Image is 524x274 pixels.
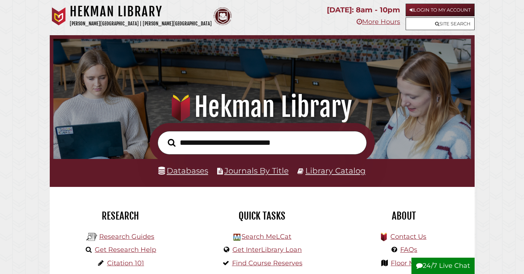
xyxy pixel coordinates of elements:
img: Calvin University [50,7,68,25]
a: More Hours [357,18,400,26]
img: Calvin Theological Seminary [214,7,232,25]
a: Login to My Account [406,4,475,16]
button: Search [164,137,179,149]
a: Contact Us [390,233,426,241]
a: Get Research Help [95,246,156,254]
a: Library Catalog [305,166,366,175]
h2: About [338,210,469,222]
h1: Hekman Library [61,91,463,123]
img: Hekman Library Logo [86,232,97,242]
h2: Research [55,210,186,222]
a: Research Guides [99,233,154,241]
a: Citation 101 [107,259,144,267]
a: Search MeLCat [241,233,291,241]
h2: Quick Tasks [197,210,328,222]
a: Databases [158,166,208,175]
h1: Hekman Library [70,4,212,20]
p: [PERSON_NAME][GEOGRAPHIC_DATA] | [PERSON_NAME][GEOGRAPHIC_DATA] [70,20,212,28]
a: Find Course Reserves [232,259,302,267]
a: Site Search [406,17,475,30]
a: Journals By Title [224,166,289,175]
p: [DATE]: 8am - 10pm [327,4,400,16]
i: Search [168,138,175,147]
img: Hekman Library Logo [233,234,240,241]
a: Floor Maps [391,259,427,267]
a: Get InterLibrary Loan [232,246,302,254]
a: FAQs [400,246,417,254]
